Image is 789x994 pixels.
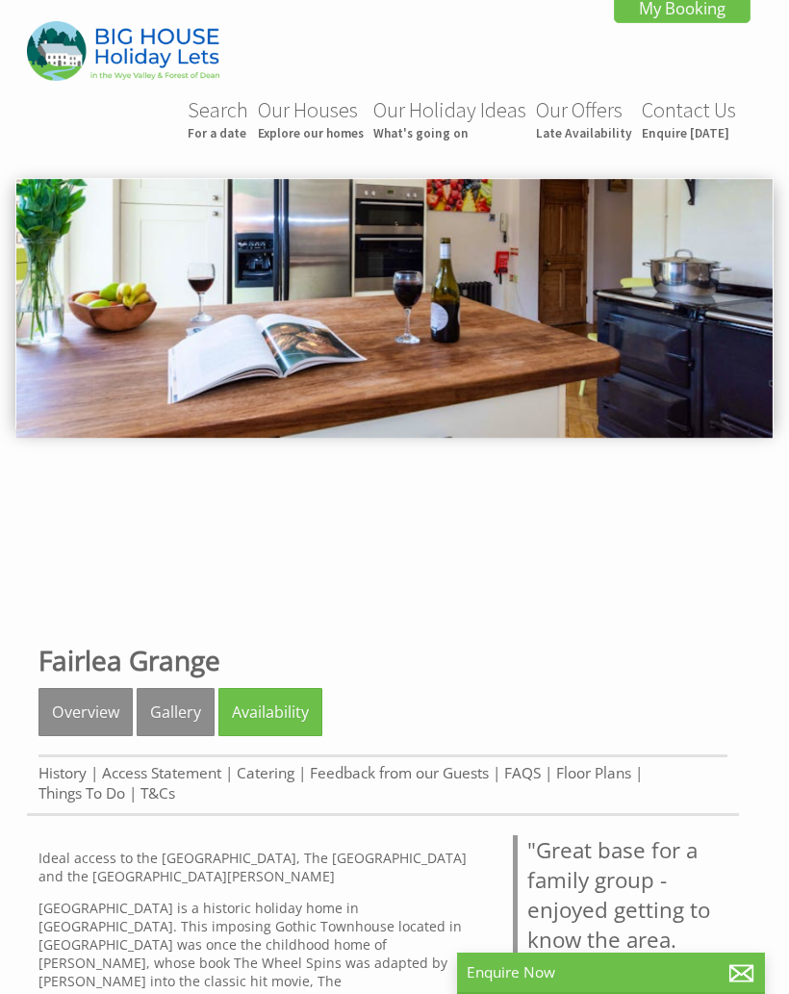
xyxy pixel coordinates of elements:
[38,763,87,783] a: History
[188,125,248,141] small: For a date
[258,125,364,141] small: Explore our homes
[642,96,736,141] a: Contact UsEnquire [DATE]
[556,763,631,783] a: Floor Plans
[12,478,777,623] iframe: Customer reviews powered by Trustpilot
[38,783,125,803] a: Things To Do
[102,763,221,783] a: Access Statement
[258,96,364,141] a: Our HousesExplore our homes
[137,688,215,736] a: Gallery
[373,125,526,141] small: What's going on
[188,96,248,141] a: SearchFor a date
[642,125,736,141] small: Enquire [DATE]
[140,783,175,803] a: T&Cs
[536,125,632,141] small: Late Availability
[218,688,322,736] a: Availability
[467,962,755,982] p: Enquire Now
[310,763,489,783] a: Feedback from our Guests
[237,763,294,783] a: Catering
[38,642,220,678] a: Fairlea Grange
[536,96,632,141] a: Our OffersLate Availability
[373,96,526,141] a: Our Holiday IdeasWhat's going on
[38,688,133,736] a: Overview
[38,849,490,885] p: Ideal access to the [GEOGRAPHIC_DATA], The [GEOGRAPHIC_DATA] and the [GEOGRAPHIC_DATA][PERSON_NAME]
[27,21,219,80] img: Big House Holiday Lets
[504,763,541,783] a: FAQS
